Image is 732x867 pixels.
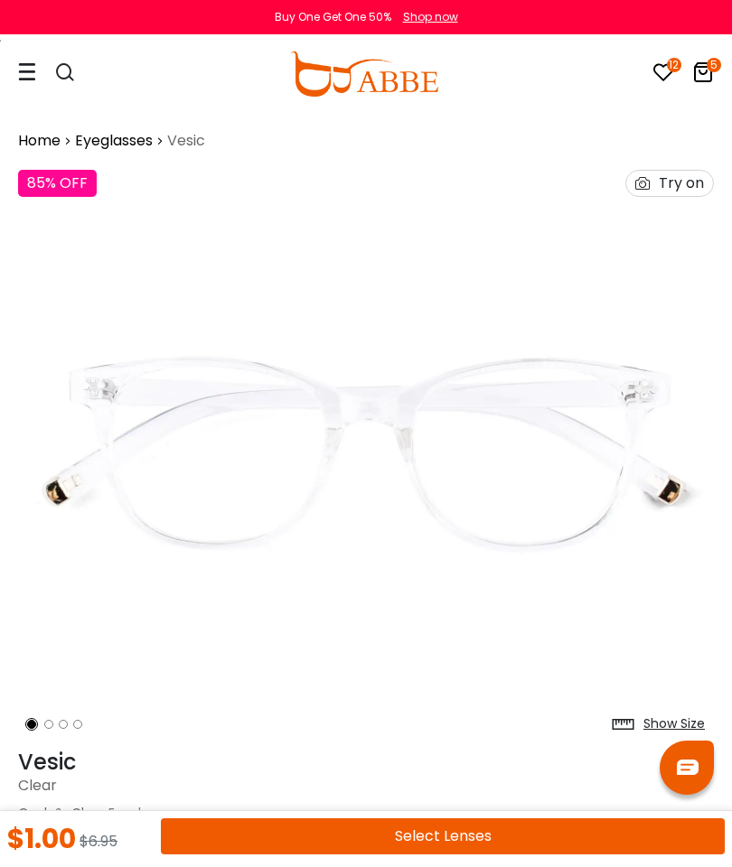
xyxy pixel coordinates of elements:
[677,760,699,775] img: chat
[18,130,61,152] a: Home
[667,58,681,72] i: 12
[7,825,76,853] div: $1.00
[275,9,391,25] div: Buy One Get One 50%
[659,171,704,196] div: Try on
[394,9,458,24] a: Shop now
[290,51,438,97] img: abbeglasses.com
[51,804,68,822] span: &
[18,775,57,796] span: Clear
[707,58,721,72] i: 5
[18,804,47,822] a: Oval
[403,9,458,25] div: Shop now
[75,130,153,152] a: Eyeglasses
[108,804,176,822] span: Eyeglasses
[652,65,674,86] a: 12
[18,161,714,741] img: Vesic Fclear Plastic Eyeglasses , UniversalBridgeFit Frames from ABBE Glasses
[643,714,705,733] div: Show Size
[692,65,714,86] a: 5
[161,818,725,854] button: Select Lenses
[80,825,117,853] div: $6.95
[18,170,97,197] div: 85% OFF
[71,804,105,822] a: Clear
[18,750,714,776] h1: Vesic
[167,130,205,152] span: Vesic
